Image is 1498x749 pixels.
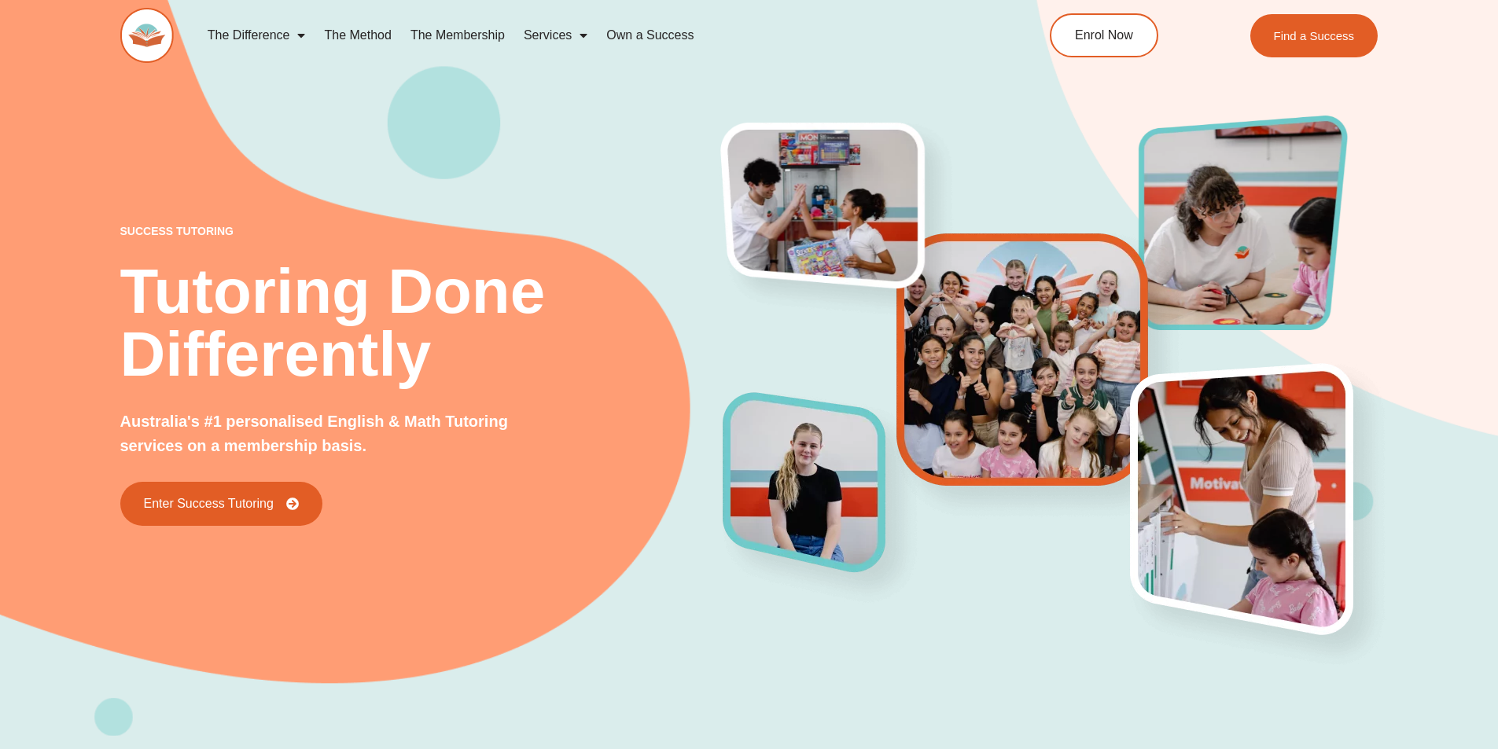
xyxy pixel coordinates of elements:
[198,17,315,53] a: The Difference
[315,17,400,53] a: The Method
[120,482,322,526] a: Enter Success Tutoring
[401,17,514,53] a: The Membership
[514,17,597,53] a: Services
[1274,30,1355,42] span: Find a Success
[1050,13,1158,57] a: Enrol Now
[120,260,724,386] h2: Tutoring Done Differently
[198,17,978,53] nav: Menu
[597,17,703,53] a: Own a Success
[1250,14,1378,57] a: Find a Success
[1075,29,1133,42] span: Enrol Now
[120,226,724,237] p: success tutoring
[144,497,274,510] span: Enter Success Tutoring
[120,409,561,458] p: Australia's #1 personalised English & Math Tutoring services on a membership basis.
